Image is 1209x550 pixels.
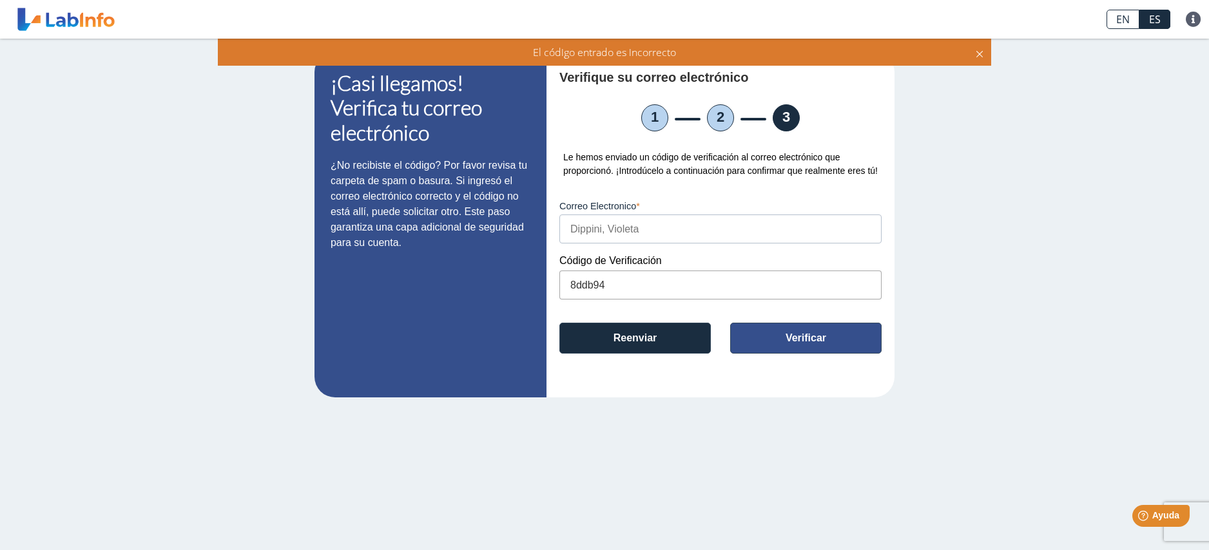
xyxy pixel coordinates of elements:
[559,255,882,267] label: Código de Verificación
[559,214,882,243] input: Dippini, Violeta
[730,323,882,354] button: Verificar
[559,323,711,354] button: Reenviar
[559,270,882,299] input: _ _ _ _ _ _
[559,70,809,85] h4: Verifique su correo electrónico
[641,104,668,131] li: 1
[1094,500,1195,536] iframe: Help widget launcher
[1107,10,1139,29] a: EN
[559,201,882,211] label: Correo Electronico
[1139,10,1170,29] a: ES
[331,158,530,251] p: ¿No recibiste el código? Por favor revisa tu carpeta de spam o basura. Si ingresó el correo elect...
[773,104,800,131] li: 3
[331,71,530,145] h1: ¡Casi llegamos! Verifica tu correo electrónico
[707,104,734,131] li: 2
[559,151,882,178] div: Le hemos enviado un código de verificación al correo electrónico que proporcionó. ¡Introdúcelo a ...
[533,45,676,59] span: El código entrado es incorrecto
